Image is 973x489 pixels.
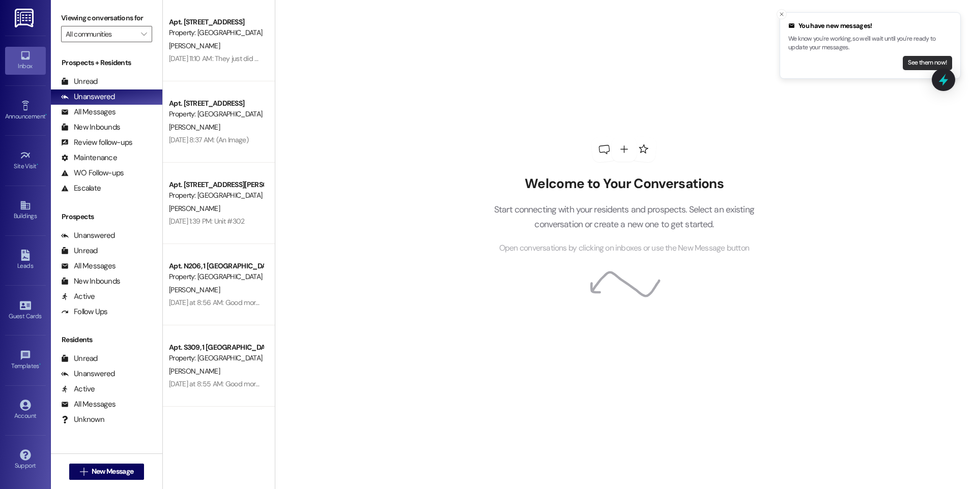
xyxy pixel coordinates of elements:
[61,307,108,317] div: Follow Ups
[61,291,95,302] div: Active
[61,261,116,271] div: All Messages
[141,30,147,38] i: 
[5,247,46,274] a: Leads
[61,107,116,117] div: All Messages
[169,179,263,190] div: Apt. [STREET_ADDRESS][PERSON_NAME]
[169,123,220,132] span: [PERSON_NAME]
[51,443,162,453] div: Past + Future Residents
[169,109,263,119] div: Property: [GEOGRAPHIC_DATA]
[5,347,46,374] a: Templates •
[169,271,263,282] div: Property: [GEOGRAPHIC_DATA]
[5,197,46,224] a: Buildings
[5,446,46,474] a: Support
[51,334,162,345] div: Residents
[51,57,162,68] div: Prospects + Residents
[169,41,220,50] span: [PERSON_NAME]
[169,342,263,353] div: Apt. S309, 1 [GEOGRAPHIC_DATA]
[5,297,46,324] a: Guest Cards
[80,468,88,476] i: 
[61,276,120,287] div: New Inbounds
[61,91,115,102] div: Unanswered
[66,26,136,42] input: All communities
[169,217,245,226] div: [DATE] 1:39 PM: Unit #302
[169,135,248,144] div: [DATE] 8:37 AM: (An Image)
[169,17,263,27] div: Apt. [STREET_ADDRESS]
[169,27,263,38] div: Property: [GEOGRAPHIC_DATA]
[61,152,117,163] div: Maintenance
[478,202,769,231] p: Start connecting with your residents and prospects. Select an existing conversation or create a n...
[788,21,952,31] div: You have new messages!
[169,261,263,271] div: Apt. N206, 1 [GEOGRAPHIC_DATA]
[169,353,263,363] div: Property: [GEOGRAPHIC_DATA]
[61,122,120,133] div: New Inbounds
[61,76,98,87] div: Unread
[51,211,162,222] div: Prospects
[15,9,36,27] img: ResiDesk Logo
[5,396,46,424] a: Account
[169,54,583,63] div: [DATE] 11:10 AM: They just did me. Thanks for getting back to me anyway. It went well because I w...
[61,137,132,148] div: Review follow-ups
[5,147,46,174] a: Site Visit •
[61,230,115,241] div: Unanswered
[69,464,145,480] button: New Message
[61,10,152,26] label: Viewing conversations for
[61,414,104,425] div: Unknown
[169,98,263,109] div: Apt. [STREET_ADDRESS]
[61,399,116,410] div: All Messages
[61,384,95,394] div: Active
[777,9,787,19] button: Close toast
[61,168,124,178] div: WO Follow-ups
[788,35,952,52] p: We know you're working, so we'll wait until you're ready to update your messages.
[37,161,38,168] span: •
[61,246,98,256] div: Unread
[903,56,952,70] button: See them now!
[45,111,47,118] span: •
[61,369,115,379] div: Unanswered
[39,361,41,368] span: •
[61,353,98,364] div: Unread
[92,466,133,477] span: New Message
[478,176,769,192] h2: Welcome to Your Conversations
[5,47,46,74] a: Inbox
[61,183,101,194] div: Escalate
[169,285,220,294] span: [PERSON_NAME]
[169,190,263,201] div: Property: [GEOGRAPHIC_DATA]
[169,204,220,213] span: [PERSON_NAME]
[169,366,220,376] span: [PERSON_NAME]
[499,242,749,255] span: Open conversations by clicking on inboxes or use the New Message button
